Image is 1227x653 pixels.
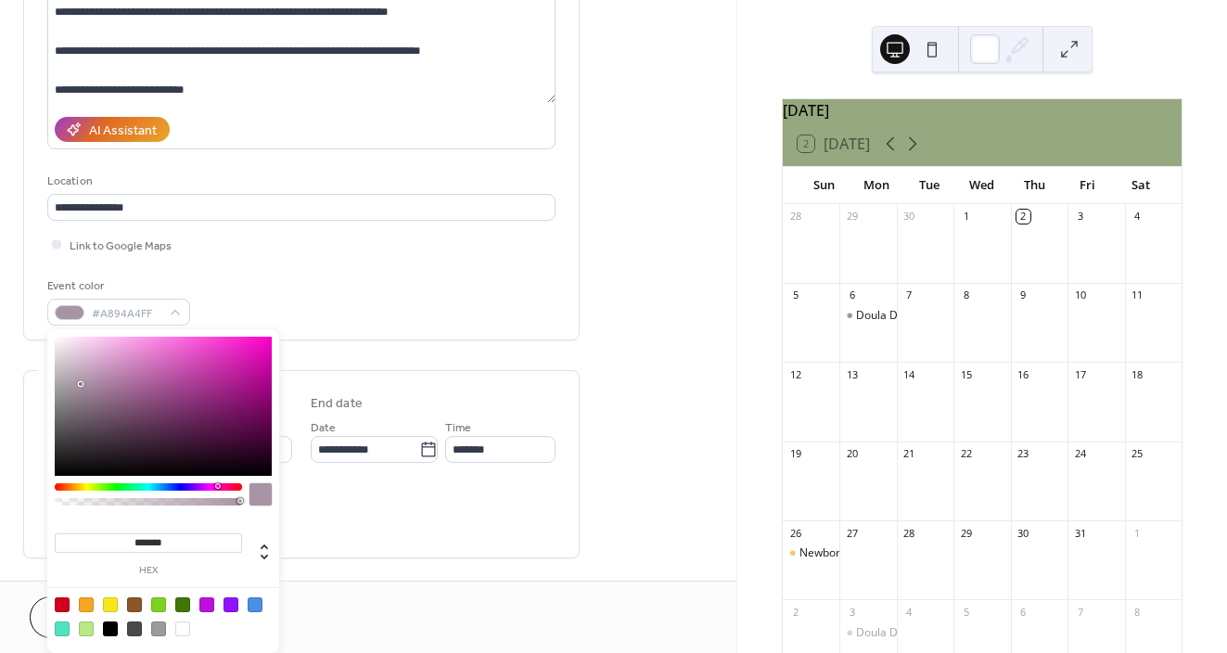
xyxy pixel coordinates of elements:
span: Time [445,418,471,438]
span: #A894A4FF [92,304,160,324]
div: 3 [1073,210,1087,224]
div: #000000 [103,621,118,636]
div: Sun [798,167,850,204]
div: 5 [788,288,802,302]
div: #FFFFFF [175,621,190,636]
div: 18 [1131,367,1144,381]
div: Doula Discovery Night [839,625,896,641]
div: 19 [788,447,802,461]
div: 11 [1131,288,1144,302]
div: #F5A623 [79,597,94,612]
div: 13 [845,367,859,381]
div: #8B572A [127,597,142,612]
div: #BD10E0 [199,597,214,612]
div: #B8E986 [79,621,94,636]
div: #50E3C2 [55,621,70,636]
div: 5 [959,605,973,619]
div: Thu [1008,167,1061,204]
div: #7ED321 [151,597,166,612]
div: Wed [955,167,1008,204]
div: 14 [902,367,916,381]
span: Link to Google Maps [70,237,172,256]
div: Doula Discovery Night [856,625,971,641]
div: Newborn Basics Workshop [783,545,839,561]
div: 30 [1016,526,1030,540]
div: 17 [1073,367,1087,381]
div: 28 [788,210,802,224]
div: #9B9B9B [151,621,166,636]
div: 10 [1073,288,1087,302]
div: #9013FE [224,597,238,612]
div: 20 [845,447,859,461]
div: 7 [902,288,916,302]
div: 1 [959,210,973,224]
div: 25 [1131,447,1144,461]
button: Cancel [30,596,144,638]
div: 6 [845,288,859,302]
div: Mon [850,167,903,204]
div: 29 [845,210,859,224]
div: AI Assistant [89,122,157,141]
div: Sat [1114,167,1167,204]
span: Date [311,418,336,438]
div: 30 [902,210,916,224]
div: #4A4A4A [127,621,142,636]
div: 28 [902,526,916,540]
div: Newborn Basics Workshop [799,545,938,561]
div: Fri [1061,167,1114,204]
div: [DATE] [783,99,1182,122]
div: 26 [788,526,802,540]
div: 8 [959,288,973,302]
div: 22 [959,447,973,461]
div: 12 [788,367,802,381]
div: 23 [1016,447,1030,461]
div: 1 [1131,526,1144,540]
div: 3 [845,605,859,619]
div: 21 [902,447,916,461]
div: 31 [1073,526,1087,540]
div: 27 [845,526,859,540]
div: Location [47,172,552,191]
div: #F8E71C [103,597,118,612]
div: 2 [1016,210,1030,224]
div: 24 [1073,447,1087,461]
div: Doula Discovery Night [839,308,896,324]
div: #D0021B [55,597,70,612]
div: 29 [959,526,973,540]
div: Doula Discovery Night [856,308,971,324]
div: 4 [1131,210,1144,224]
div: 2 [788,605,802,619]
button: AI Assistant [55,117,170,142]
label: hex [55,566,242,576]
div: 4 [902,605,916,619]
div: #417505 [175,597,190,612]
div: #4A90E2 [248,597,262,612]
div: End date [311,394,363,414]
div: 15 [959,367,973,381]
div: 16 [1016,367,1030,381]
div: 6 [1016,605,1030,619]
div: 8 [1131,605,1144,619]
div: 9 [1016,288,1030,302]
div: 7 [1073,605,1087,619]
div: Event color [47,276,186,296]
div: Tue [903,167,956,204]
